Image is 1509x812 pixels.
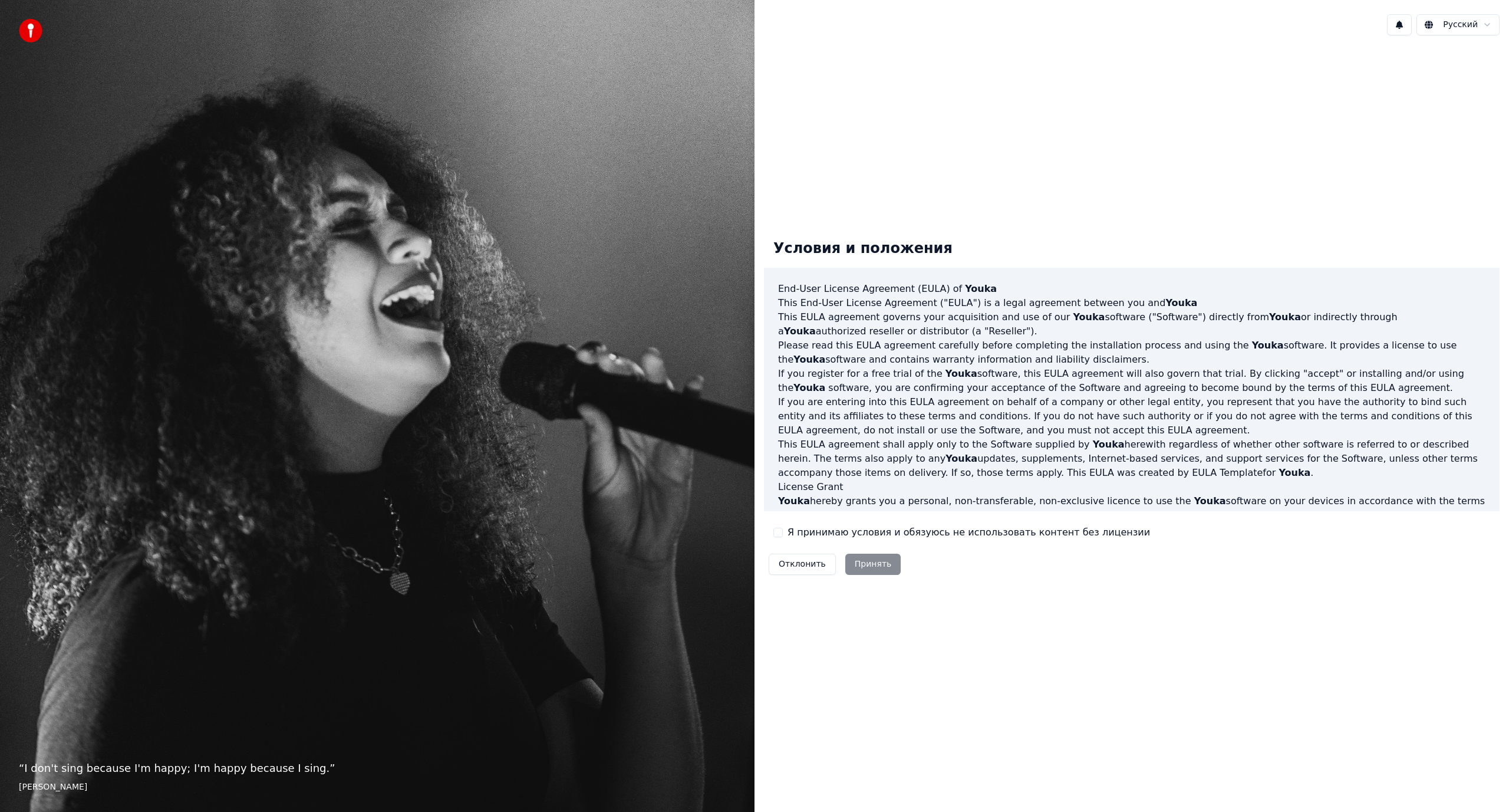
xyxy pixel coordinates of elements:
[788,525,1150,540] label: Я принимаю условия и обязуюсь не использовать контент без лицензии
[793,382,825,393] span: Youka
[945,453,977,464] span: Youka
[1194,495,1226,507] span: Youka
[778,367,1485,395] p: If you register for a free trial of the software, this EULA agreement will also govern that trial...
[764,230,962,268] div: Условия и положения
[1279,467,1310,478] span: Youka
[778,296,1485,310] p: This End-User License Agreement ("EULA") is a legal agreement between you and
[778,310,1485,338] p: This EULA agreement governs your acquisition and use of our software ("Software") directly from o...
[945,368,977,379] span: Youka
[1252,340,1284,351] span: Youka
[769,554,836,575] button: Отклонить
[778,480,1485,494] h3: License Grant
[778,395,1485,438] p: If you are entering into this EULA agreement on behalf of a company or other legal entity, you re...
[1269,311,1301,323] span: Youka
[1093,439,1125,450] span: Youka
[778,438,1485,480] p: This EULA agreement shall apply only to the Software supplied by herewith regardless of whether o...
[778,282,1485,296] h3: End-User License Agreement (EULA) of
[19,781,736,793] footer: [PERSON_NAME]
[778,338,1485,367] p: Please read this EULA agreement carefully before completing the installation process and using th...
[1073,311,1105,323] span: Youka
[778,495,810,507] span: Youka
[793,354,825,365] span: Youka
[778,494,1485,522] p: hereby grants you a personal, non-transferable, non-exclusive licence to use the software on your...
[1165,297,1197,308] span: Youka
[19,760,736,777] p: “ I don't sing because I'm happy; I'm happy because I sing. ”
[784,326,816,337] span: Youka
[965,283,997,294] span: Youka
[19,19,42,42] img: youka
[1192,467,1263,478] a: EULA Template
